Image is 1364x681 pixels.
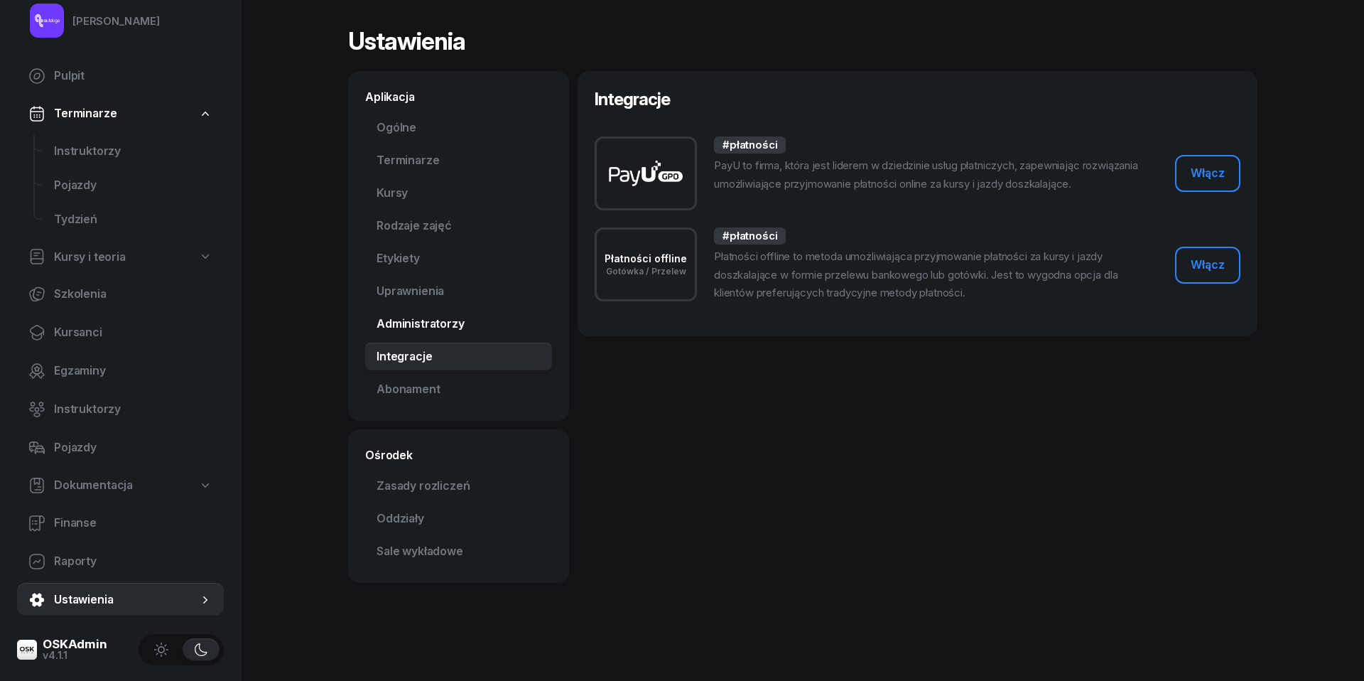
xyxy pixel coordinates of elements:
a: Instruktorzy [43,134,224,168]
a: Egzaminy [17,354,224,388]
a: Dokumentacja [17,469,224,502]
span: #płatności [722,136,777,154]
span: Terminarze [54,104,117,123]
span: Instruktorzy [54,142,212,161]
span: Tydzień [54,210,212,229]
img: logo-xs@2x.png [17,640,37,660]
a: Rodzaje zajęć [365,212,552,240]
span: Dokumentacja [54,476,133,495]
button: Płatności offlineGotówka / Przelew [595,227,697,301]
span: Raporty [54,552,212,571]
button: Włącz [1175,155,1240,192]
a: Etykiety [365,245,552,273]
a: Ogólne [365,114,552,142]
a: Oddziały [365,505,552,533]
a: Sale wykładowe [365,537,552,566]
a: Tydzień [43,203,224,237]
a: Terminarze [365,146,552,175]
div: v4.1.1 [43,650,107,660]
div: Płatności offline to metoda umożliwiająca przyjmowanie płatności za kursy i jazdy doszkalające w ... [714,247,1158,302]
a: Raporty [17,545,224,579]
div: Płatności offline [605,252,687,277]
h2: Integracje [595,88,1240,111]
a: Administratorzy [365,310,552,338]
span: Szkolenia [54,285,212,304]
div: OSKAdmin [43,638,107,650]
div: [PERSON_NAME] [72,12,160,31]
a: Finanse [17,506,224,540]
a: Pojazdy [17,431,224,465]
a: Pojazdy [43,168,224,203]
span: Ustawienia [54,591,198,609]
h1: Ustawienia [348,28,465,54]
a: Kursy i teoria [17,241,224,274]
a: Kursy [365,179,552,208]
a: Ustawienia [17,583,224,617]
a: Pulpit [17,59,224,93]
a: Kursanci [17,316,224,350]
button: Włącz [1175,247,1240,284]
div: PayU to firma, która jest liderem w dziedzinie usług płatniczych, zapewniając rozwiązania umożliw... [714,156,1158,193]
div: Włącz [1191,164,1225,183]
span: Finanse [54,514,212,532]
span: #płatności [722,227,777,245]
a: Instruktorzy [17,392,224,427]
img: PAYU_GPO_white.png [609,147,683,200]
a: Szkolenia [17,277,224,311]
div: Ośrodek [365,446,552,463]
span: Instruktorzy [54,400,212,419]
a: Zasady rozliczeń [365,472,552,500]
span: Pulpit [54,67,212,85]
a: Uprawnienia [365,277,552,306]
span: Pojazdy [54,439,212,457]
div: Aplikacja [365,88,552,105]
span: Egzaminy [54,362,212,380]
a: Terminarze [17,97,224,130]
div: Włącz [1191,256,1225,274]
a: Integracje [365,343,552,371]
span: Kursy i teoria [54,248,126,267]
span: Gotówka / Przelew [606,266,686,277]
span: Kursanci [54,323,212,342]
a: Abonament [365,375,552,404]
span: Pojazdy [54,176,212,195]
